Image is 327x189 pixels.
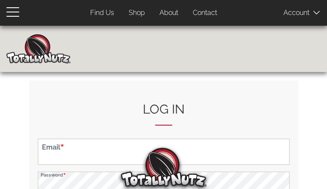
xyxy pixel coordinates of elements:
a: Contact [186,5,224,21]
input: Email [38,138,290,165]
img: Totally Nutz Logo [121,148,206,187]
img: Home [6,34,71,63]
a: Find Us [84,5,121,21]
a: About [153,5,185,21]
a: Shop [122,5,151,21]
h2: Log in [38,102,290,126]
